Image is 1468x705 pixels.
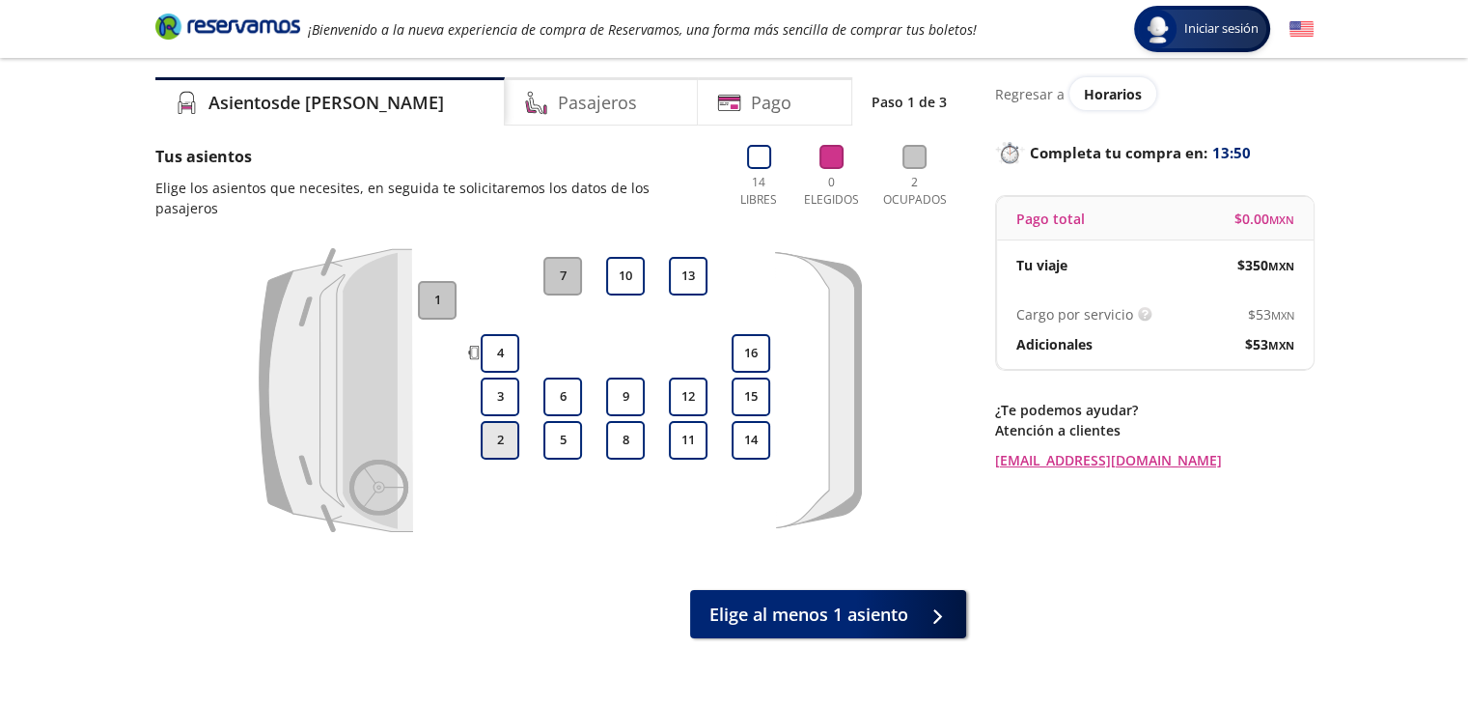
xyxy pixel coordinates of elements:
[1237,255,1294,275] span: $ 350
[155,178,713,218] p: Elige los asientos que necesites, en seguida te solicitaremos los datos de los pasajeros
[1269,212,1294,227] small: MXN
[995,139,1314,166] p: Completa tu compra en :
[1084,85,1142,103] span: Horarios
[751,90,791,116] h4: Pago
[606,421,645,460] button: 8
[995,450,1314,470] a: [EMAIL_ADDRESS][DOMAIN_NAME]
[669,378,707,416] button: 12
[995,420,1314,440] p: Atención a clientes
[1016,334,1093,354] p: Adicionales
[1212,142,1251,164] span: 13:50
[732,378,770,416] button: 15
[669,257,707,296] button: 13
[1234,209,1294,229] span: $ 0.00
[155,145,713,168] p: Tus asientos
[1016,304,1133,324] p: Cargo por servicio
[995,84,1065,104] p: Regresar a
[543,421,582,460] button: 5
[558,90,637,116] h4: Pasajeros
[1268,259,1294,273] small: MXN
[481,334,519,373] button: 4
[1245,334,1294,354] span: $ 53
[1248,304,1294,324] span: $ 53
[872,92,947,112] p: Paso 1 de 3
[995,77,1314,110] div: Regresar a ver horarios
[1268,338,1294,352] small: MXN
[709,602,908,628] span: Elige al menos 1 asiento
[606,257,645,296] button: 10
[1289,17,1314,42] button: English
[995,400,1314,420] p: ¿Te podemos ayudar?
[799,174,864,209] p: 0 Elegidos
[308,20,977,39] em: ¡Bienvenido a la nueva experiencia de compra de Reservamos, una forma más sencilla de comprar tus...
[1271,308,1294,323] small: MXN
[481,378,519,416] button: 3
[543,378,582,416] button: 6
[1016,255,1067,275] p: Tu viaje
[155,12,300,46] a: Brand Logo
[878,174,952,209] p: 2 Ocupados
[155,12,300,41] i: Brand Logo
[669,421,707,460] button: 11
[481,421,519,460] button: 2
[208,90,444,116] h4: Asientos de [PERSON_NAME]
[543,257,582,296] button: 7
[690,590,966,638] button: Elige al menos 1 asiento
[732,421,770,460] button: 14
[1177,19,1266,39] span: Iniciar sesión
[732,334,770,373] button: 16
[733,174,786,209] p: 14 Libres
[418,281,457,320] button: 1
[606,378,645,416] button: 9
[1016,209,1085,229] p: Pago total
